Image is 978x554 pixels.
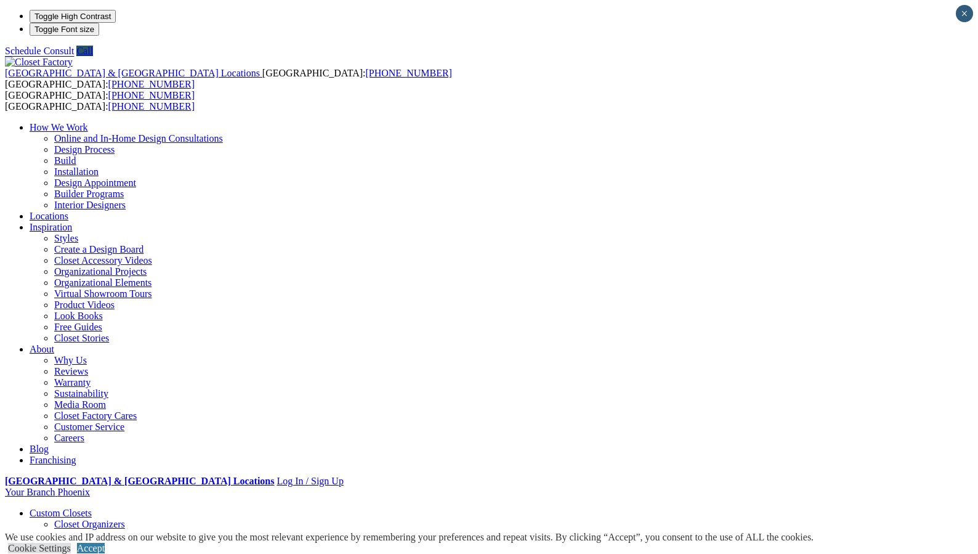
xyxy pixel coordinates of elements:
[30,344,54,354] a: About
[54,355,87,365] a: Why Us
[54,410,137,421] a: Closet Factory Cares
[76,46,93,56] a: Call
[57,487,89,497] span: Phoenix
[5,57,73,68] img: Closet Factory
[5,90,195,112] span: [GEOGRAPHIC_DATA]: [GEOGRAPHIC_DATA]:
[54,233,78,243] a: Styles
[54,388,108,399] a: Sustainability
[108,101,195,112] a: [PHONE_NUMBER]
[34,25,94,34] span: Toggle Font size
[54,399,106,410] a: Media Room
[5,68,260,78] span: [GEOGRAPHIC_DATA] & [GEOGRAPHIC_DATA] Locations
[54,255,152,266] a: Closet Accessory Videos
[30,222,72,232] a: Inspiration
[108,90,195,100] a: [PHONE_NUMBER]
[30,455,76,465] a: Franchising
[54,288,152,299] a: Virtual Showroom Tours
[54,322,102,332] a: Free Guides
[956,5,973,22] button: Close
[54,333,109,343] a: Closet Stories
[54,166,99,177] a: Installation
[54,311,103,321] a: Look Books
[54,189,124,199] a: Builder Programs
[365,68,451,78] a: [PHONE_NUMBER]
[30,122,88,132] a: How We Work
[108,79,195,89] a: [PHONE_NUMBER]
[54,277,152,288] a: Organizational Elements
[8,543,71,553] a: Cookie Settings
[5,476,274,486] a: [GEOGRAPHIC_DATA] & [GEOGRAPHIC_DATA] Locations
[54,422,124,432] a: Customer Service
[30,10,116,23] button: Toggle High Contrast
[54,266,147,277] a: Organizational Projects
[30,508,92,518] a: Custom Closets
[54,433,84,443] a: Careers
[5,532,814,543] div: We use cookies and IP address on our website to give you the most relevant experience by remember...
[5,46,74,56] a: Schedule Consult
[54,299,115,310] a: Product Videos
[54,530,119,540] a: Dressing Rooms
[54,155,76,166] a: Build
[5,487,55,497] span: Your Branch
[34,12,111,21] span: Toggle High Contrast
[54,519,125,529] a: Closet Organizers
[30,23,99,36] button: Toggle Font size
[54,200,126,210] a: Interior Designers
[54,133,223,144] a: Online and In-Home Design Consultations
[5,68,262,78] a: [GEOGRAPHIC_DATA] & [GEOGRAPHIC_DATA] Locations
[77,543,105,553] a: Accept
[30,211,68,221] a: Locations
[54,144,115,155] a: Design Process
[54,177,136,188] a: Design Appointment
[5,68,452,89] span: [GEOGRAPHIC_DATA]: [GEOGRAPHIC_DATA]:
[277,476,343,486] a: Log In / Sign Up
[30,444,49,454] a: Blog
[54,244,143,255] a: Create a Design Board
[5,487,90,497] a: Your Branch Phoenix
[54,366,88,377] a: Reviews
[54,377,91,388] a: Warranty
